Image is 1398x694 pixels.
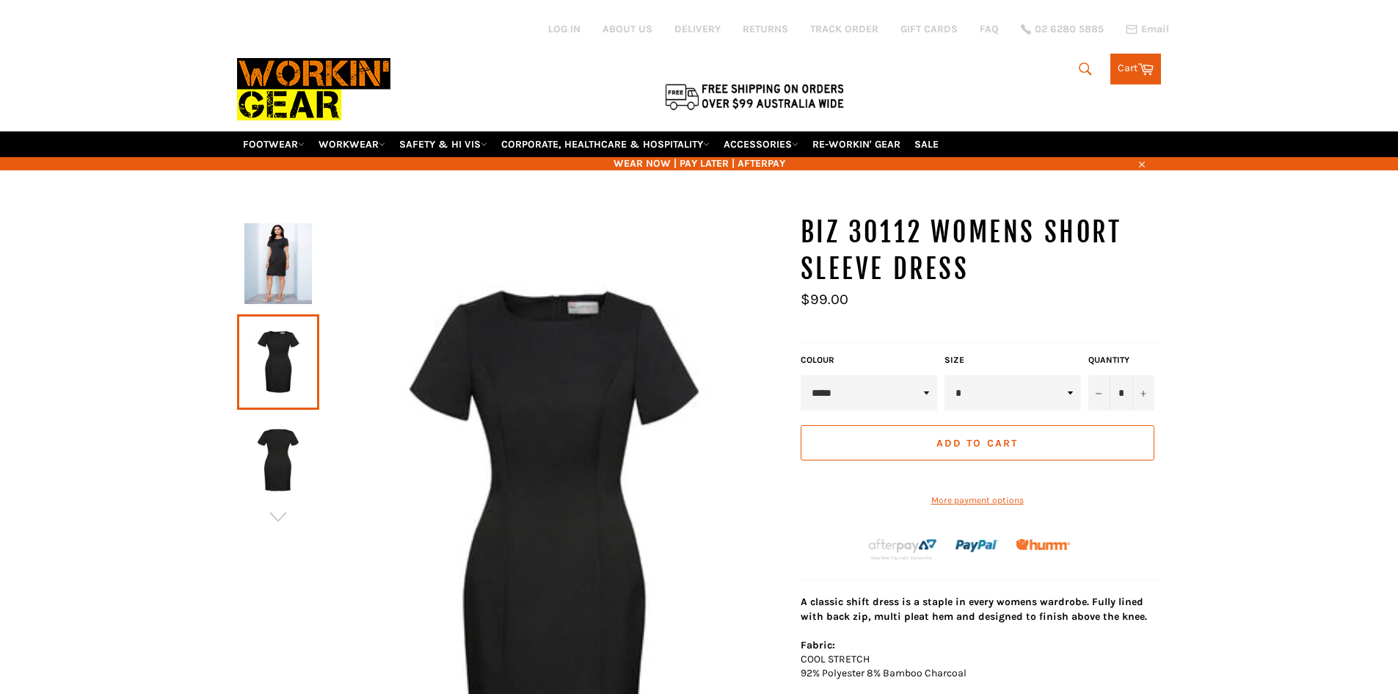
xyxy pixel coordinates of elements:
span: $99.00 [801,291,848,308]
a: ACCESSORIES [718,131,804,157]
a: CORPORATE, HEALTHCARE & HOSPITALITY [495,131,716,157]
a: Cart [1110,54,1161,84]
span: WEAR NOW | PAY LATER | AFTERPAY [237,156,1162,170]
img: Afterpay-Logo-on-dark-bg_large.png [867,537,939,562]
a: FOOTWEAR [237,131,310,157]
img: Workin Gear leaders in Workwear, Safety Boots, PPE, Uniforms. Australia's No.1 in Workwear [237,48,390,131]
span: Email [1141,24,1169,35]
button: Reduce item quantity by one [1088,375,1110,411]
a: SALE [909,131,944,157]
label: Size [944,354,1081,366]
img: Humm_core_logo_RGB-01_300x60px_small_195d8312-4386-4de7-b182-0ef9b6303a37.png [1016,539,1070,550]
a: More payment options [801,494,1154,507]
a: 02 6280 5885 [1021,24,1104,35]
a: Email [1126,24,1169,35]
img: Flat $9.95 shipping Australia wide [663,81,846,112]
button: Increase item quantity by one [1132,375,1154,411]
a: ABOUT US [602,22,652,36]
img: BIZ 30112 Womens Short Sleeve Dress - Workin Gear [244,223,312,304]
span: 02 6280 5885 [1035,24,1104,35]
a: RETURNS [743,22,788,36]
label: Quantity [1088,354,1154,366]
strong: A classic shift dress is a staple in every womens wardrobe. Fully lined with back zip, multi plea... [801,596,1147,622]
a: WORKWEAR [313,131,391,157]
a: TRACK ORDER [810,22,878,36]
a: Log in [548,23,580,35]
span: Add to Cart [936,437,1018,449]
img: BIZ 30112 Womens Short Sleeve Dress - Workin Gear [244,420,312,501]
h1: BIZ 30112 Womens Short Sleeve Dress [801,214,1162,287]
a: GIFT CARDS [900,22,958,36]
strong: Fabric: [801,639,835,651]
button: Add to Cart [801,425,1154,460]
img: paypal.png [955,524,999,568]
a: SAFETY & HI VIS [393,131,493,157]
label: COLOUR [801,354,937,366]
a: FAQ [980,22,999,36]
a: DELIVERY [674,22,721,36]
a: RE-WORKIN' GEAR [807,131,906,157]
